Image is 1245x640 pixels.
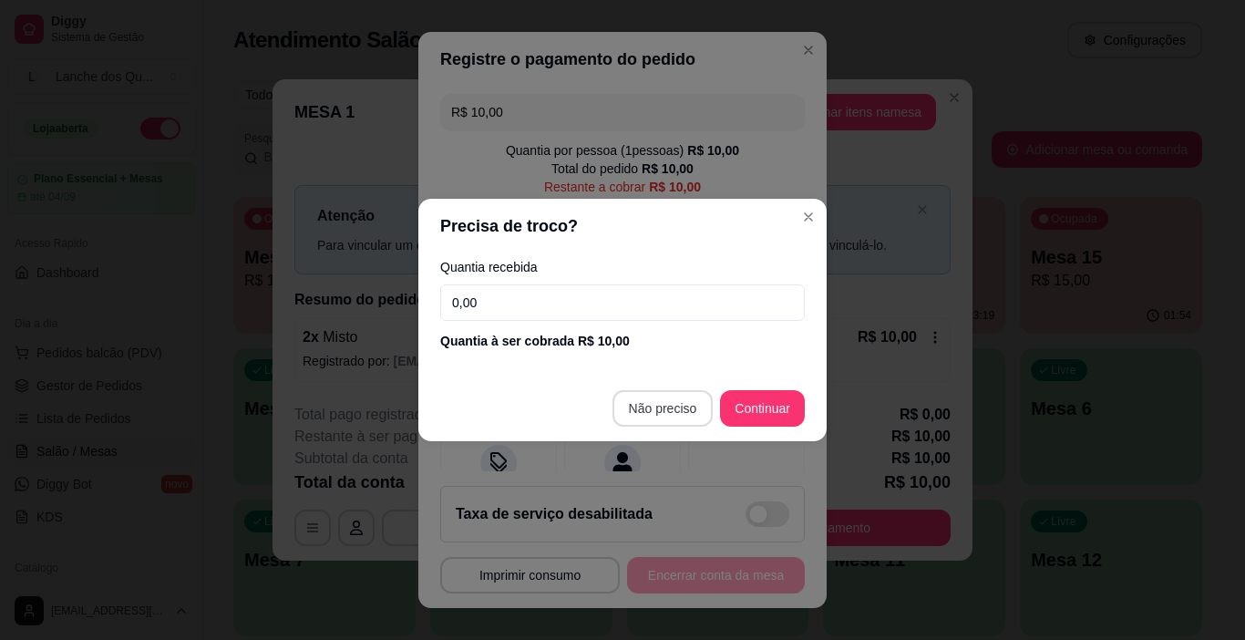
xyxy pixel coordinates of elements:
header: Precisa de troco? [418,199,827,253]
button: Continuar [720,390,805,427]
div: Quantia à ser cobrada R$ 10,00 [440,332,805,350]
label: Quantia recebida [440,261,805,274]
button: Close [794,202,823,232]
button: Não preciso [612,390,714,427]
